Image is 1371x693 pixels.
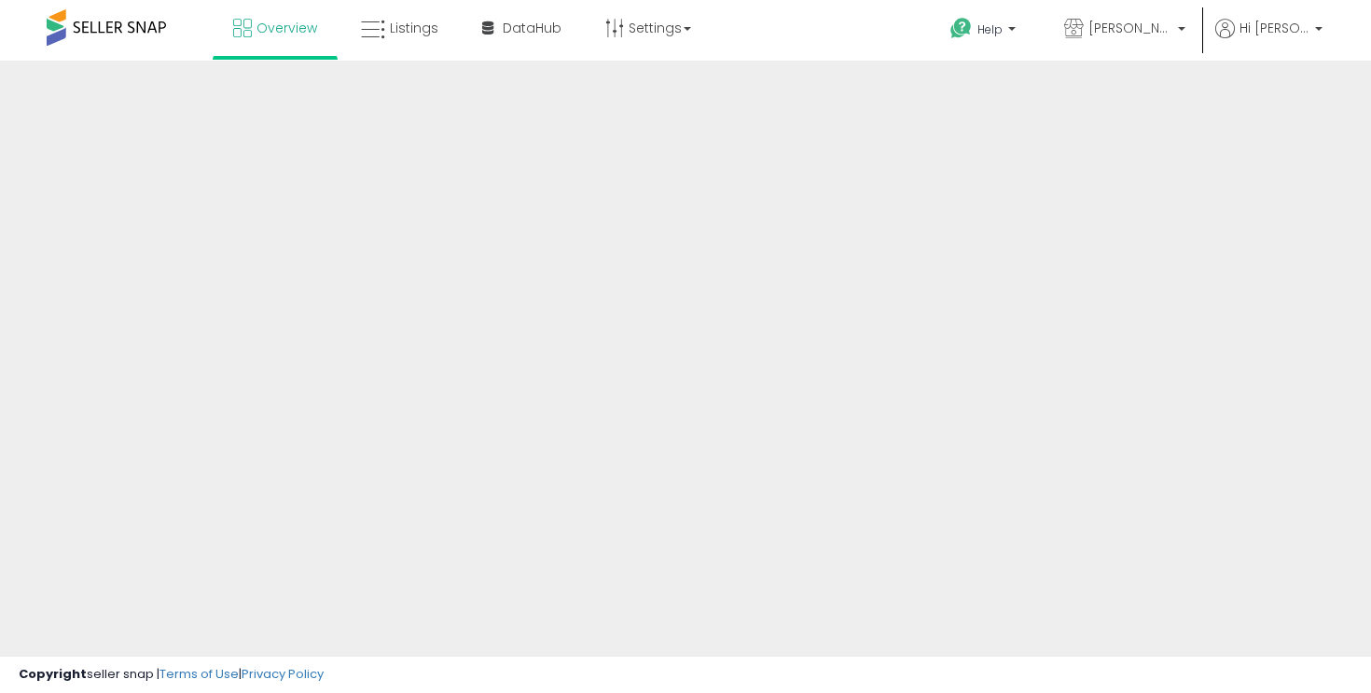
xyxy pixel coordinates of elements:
[242,665,324,683] a: Privacy Policy
[977,21,1003,37] span: Help
[949,17,973,40] i: Get Help
[19,665,87,683] strong: Copyright
[19,666,324,684] div: seller snap | |
[1239,19,1309,37] span: Hi [PERSON_NAME]
[503,19,561,37] span: DataHub
[935,3,1034,61] a: Help
[1215,19,1323,61] a: Hi [PERSON_NAME]
[256,19,317,37] span: Overview
[1088,19,1172,37] span: [PERSON_NAME] & [PERSON_NAME] LLC
[159,665,239,683] a: Terms of Use
[390,19,438,37] span: Listings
